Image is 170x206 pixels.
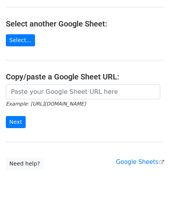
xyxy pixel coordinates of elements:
[116,158,164,166] a: Google Sheets
[131,169,170,206] iframe: Chat Widget
[6,116,26,128] input: Next
[6,72,164,81] h4: Copy/paste a Google Sheet URL:
[6,101,86,107] small: Example: [URL][DOMAIN_NAME]
[6,158,44,170] a: Need help?
[6,19,164,28] h4: Select another Google Sheet:
[6,85,160,99] input: Paste your Google Sheet URL here
[6,34,35,46] a: Select...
